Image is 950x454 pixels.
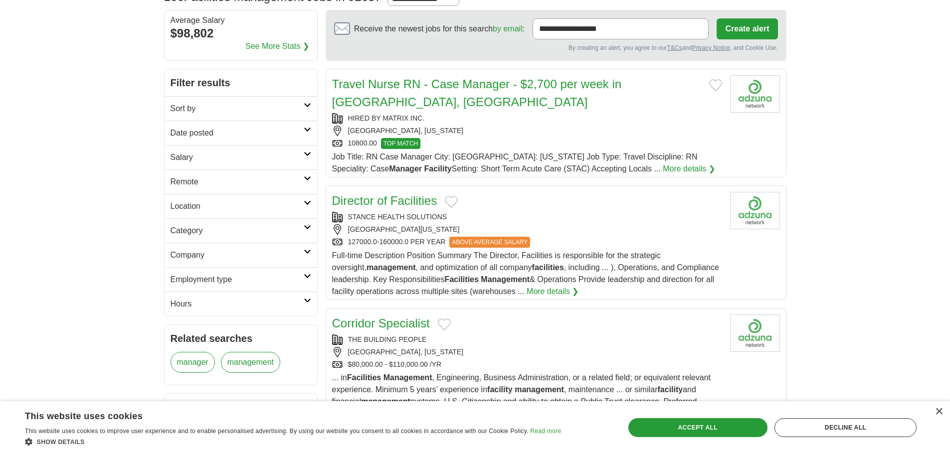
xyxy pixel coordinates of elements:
[37,439,85,446] span: Show details
[332,359,722,370] div: $80,000.00 - $110,000.00 /YR
[515,385,564,394] strong: management
[171,103,304,115] h2: Sort by
[730,192,780,229] img: Company logo
[165,169,317,194] a: Remote
[628,418,767,437] div: Accept all
[165,218,317,243] a: Category
[332,126,722,136] div: [GEOGRAPHIC_DATA], [US_STATE]
[361,397,410,406] strong: management
[25,428,529,435] span: This website uses cookies to improve user experience and to enable personalised advertising. By u...
[171,151,304,163] h2: Salary
[438,318,451,330] button: Add to favorite jobs
[709,79,722,91] button: Add to favorite jobs
[332,251,719,296] span: Full-time Description Position Summary The Director, Facilities is responsible for the strategic ...
[171,400,311,415] h2: Recent searches
[532,263,564,272] strong: facilities
[165,145,317,169] a: Salary
[381,138,420,149] span: TOP MATCH
[332,334,722,345] div: THE BUILDING PEOPLE
[171,225,304,237] h2: Category
[165,121,317,145] a: Date posted
[332,224,722,235] div: [GEOGRAPHIC_DATA][US_STATE]
[332,316,430,330] a: Corridor Specialist
[165,243,317,267] a: Company
[171,274,304,286] h2: Employment type
[245,40,309,52] a: See More Stats ❯
[332,237,722,248] div: 127000.0-160000.0 PER YEAR
[493,24,523,33] a: by email
[171,16,311,24] div: Average Salary
[165,194,317,218] a: Location
[332,138,722,149] div: 10800.00
[481,275,530,284] strong: Management
[389,164,422,173] strong: Manager
[449,237,530,248] span: ABOVE AVERAGE SALARY
[171,127,304,139] h2: Date posted
[171,352,215,373] a: manager
[717,18,777,39] button: Create alert
[332,77,622,109] a: Travel Nurse RN - Case Manager - $2,700 per week in [GEOGRAPHIC_DATA], [GEOGRAPHIC_DATA]
[171,249,304,261] h2: Company
[658,385,683,394] strong: facility
[424,164,451,173] strong: Facility
[383,373,432,382] strong: Management
[25,407,536,422] div: This website uses cookies
[171,176,304,188] h2: Remote
[354,23,525,35] span: Receive the newest jobs for this search :
[25,437,561,447] div: Show details
[171,331,311,346] h2: Related searches
[667,44,682,51] a: T&Cs
[332,194,437,207] a: Director of Facilities
[487,385,513,394] strong: facility
[221,352,280,373] a: management
[663,163,715,175] a: More details ❯
[527,286,579,298] a: More details ❯
[935,408,943,416] div: Close
[530,428,561,435] a: Read more, opens a new window
[332,152,698,173] span: Job Title: RN Case Manager City: [GEOGRAPHIC_DATA]: [US_STATE] Job Type: Travel Discipline: RN Sp...
[332,373,711,418] span: ... in , Engineering, Business Administration, or a related field; or equivalent relevant experie...
[332,212,722,222] div: STANCE HEALTH SOLUTIONS
[444,275,478,284] strong: Facilities
[730,314,780,352] img: Company logo
[367,263,416,272] strong: management
[445,196,458,208] button: Add to favorite jobs
[165,69,317,96] h2: Filter results
[171,200,304,212] h2: Location
[171,298,304,310] h2: Hours
[171,24,311,42] div: $98,802
[692,44,730,51] a: Privacy Notice
[332,113,722,124] div: HIRED BY MATRIX INC.
[334,43,778,52] div: By creating an alert, you agree to our and , and Cookie Use.
[347,373,381,382] strong: Facilities
[165,292,317,316] a: Hours
[730,75,780,113] img: Company logo
[165,267,317,292] a: Employment type
[165,96,317,121] a: Sort by
[774,418,917,437] div: Decline all
[332,347,722,357] div: [GEOGRAPHIC_DATA], [US_STATE]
